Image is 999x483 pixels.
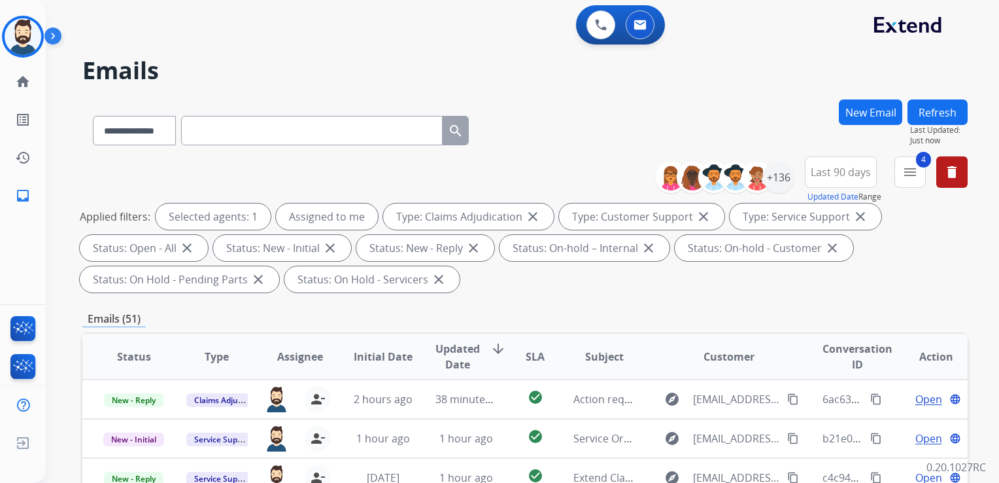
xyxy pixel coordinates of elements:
[664,431,680,446] mat-icon: explore
[910,125,968,135] span: Last Updated:
[466,240,481,256] mat-icon: close
[5,18,41,55] img: avatar
[490,341,506,357] mat-icon: arrow_downward
[696,209,711,224] mat-icon: close
[641,240,656,256] mat-icon: close
[276,204,378,230] div: Assigned to me
[944,164,960,180] mat-icon: delete
[80,235,208,261] div: Status: Open - All
[499,235,669,261] div: Status: On-hold – Internal
[356,431,410,446] span: 1 hour ago
[205,349,229,365] span: Type
[787,393,799,405] mat-icon: content_copy
[822,341,892,372] span: Conversation ID
[435,341,480,372] span: Updated Date
[322,240,338,256] mat-icon: close
[885,334,968,380] th: Action
[949,393,961,405] mat-icon: language
[80,209,150,224] p: Applied filters:
[82,58,968,84] h2: Emails
[926,459,986,475] p: 0.20.1027RC
[264,386,289,412] img: agent-avatar
[573,431,938,446] span: Service Order 89fa0f1b-3104-4ed9-bceb-b97088a5ca6f Booked with Velofix
[15,150,31,166] mat-icon: history
[186,393,276,407] span: Claims Adjudication
[807,191,881,202] span: Range
[910,135,968,146] span: Just now
[703,349,754,365] span: Customer
[526,349,545,365] span: SLA
[439,431,493,446] span: 1 hour ago
[213,235,351,261] div: Status: New - Initial
[807,192,858,202] button: Updated Date
[310,391,326,407] mat-icon: person_remove
[763,162,794,193] div: +136
[179,240,195,256] mat-icon: close
[15,74,31,90] mat-icon: home
[528,389,543,405] mat-icon: check_circle
[916,152,931,168] span: 4
[907,99,968,125] button: Refresh
[902,164,918,180] mat-icon: menu
[82,311,146,327] p: Emails (51)
[354,392,413,406] span: 2 hours ago
[915,431,942,446] span: Open
[15,112,31,128] mat-icon: list_alt
[448,123,464,139] mat-icon: search
[839,99,902,125] button: New Email
[787,433,799,444] mat-icon: content_copy
[15,188,31,204] mat-icon: inbox
[435,392,511,406] span: 38 minutes ago
[156,204,271,230] div: Selected agents: 1
[186,433,261,446] span: Service Support
[559,204,724,230] div: Type: Customer Support
[693,391,780,407] span: [EMAIL_ADDRESS][DOMAIN_NAME]
[103,433,164,446] span: New - Initial
[573,392,851,406] span: Action required: Extend claim approved for replacement
[250,272,266,287] mat-icon: close
[356,235,494,261] div: Status: New - Reply
[811,170,871,175] span: Last 90 days
[915,391,942,407] span: Open
[949,433,961,444] mat-icon: language
[675,235,853,261] div: Status: On-hold - Customer
[585,349,624,365] span: Subject
[354,349,413,365] span: Initial Date
[525,209,541,224] mat-icon: close
[80,266,279,293] div: Status: On Hold - Pending Parts
[284,266,460,293] div: Status: On Hold - Servicers
[117,349,151,365] span: Status
[693,431,780,446] span: [EMAIL_ADDRESS][DOMAIN_NAME]
[870,433,882,444] mat-icon: content_copy
[730,204,881,230] div: Type: Service Support
[277,349,323,365] span: Assignee
[383,204,554,230] div: Type: Claims Adjudication
[528,429,543,444] mat-icon: check_circle
[824,240,840,256] mat-icon: close
[104,393,163,407] span: New - Reply
[431,272,447,287] mat-icon: close
[264,425,289,452] img: agent-avatar
[805,156,877,188] button: Last 90 days
[853,209,868,224] mat-icon: close
[894,156,926,188] button: 4
[870,393,882,405] mat-icon: content_copy
[310,431,326,446] mat-icon: person_remove
[664,391,680,407] mat-icon: explore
